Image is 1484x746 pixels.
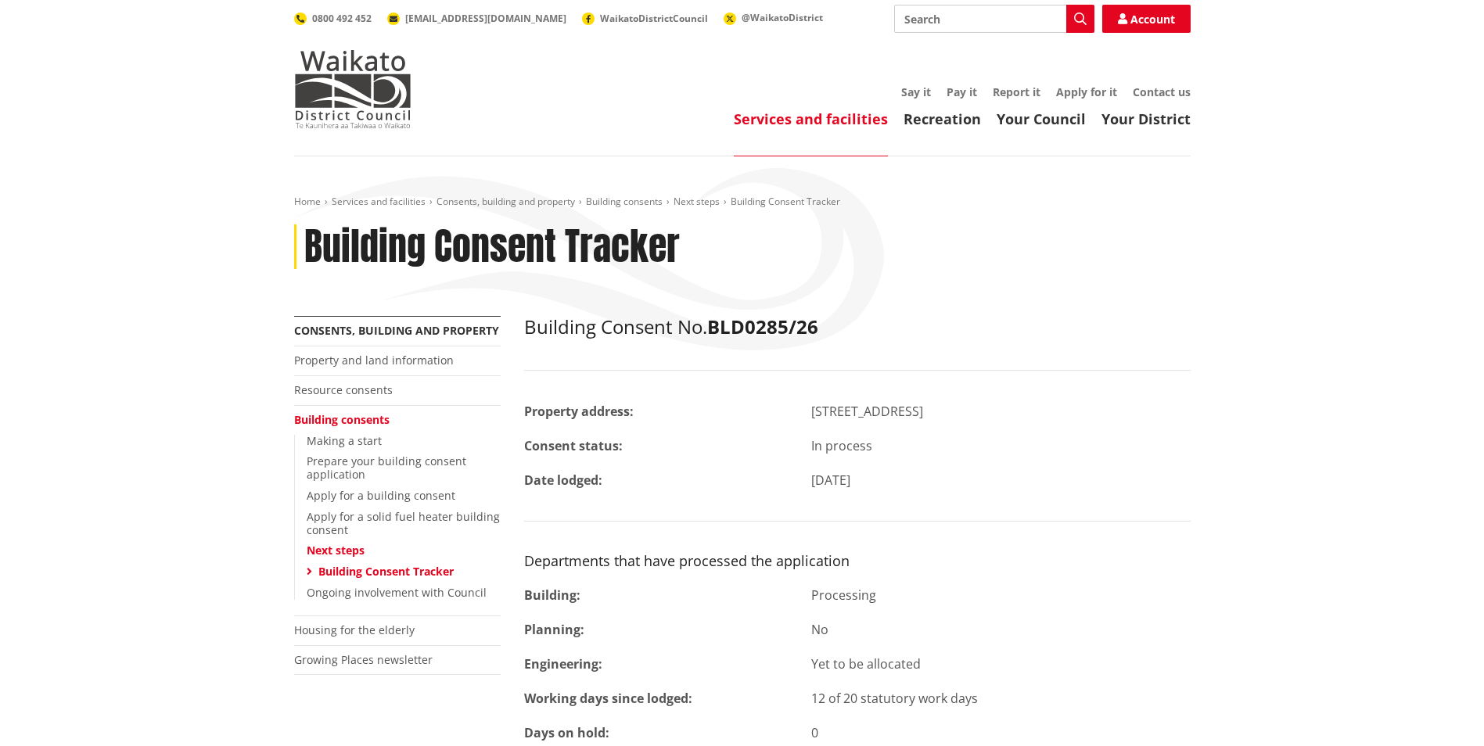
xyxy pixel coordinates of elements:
[294,353,454,368] a: Property and land information
[724,11,823,24] a: @WaikatoDistrict
[600,12,708,25] span: WaikatoDistrictCouncil
[294,12,372,25] a: 0800 492 452
[294,622,415,637] a: Housing for the elderly
[993,84,1040,99] a: Report it
[1102,5,1191,33] a: Account
[904,109,981,128] a: Recreation
[304,224,680,270] h1: Building Consent Tracker
[524,690,692,707] strong: Working days since lodged:
[524,472,602,489] strong: Date lodged:
[1056,84,1117,99] a: Apply for it
[799,723,1202,742] div: 0
[799,402,1202,421] div: [STREET_ADDRESS]
[294,50,411,128] img: Waikato District Council - Te Kaunihera aa Takiwaa o Waikato
[405,12,566,25] span: [EMAIL_ADDRESS][DOMAIN_NAME]
[312,12,372,25] span: 0800 492 452
[799,471,1202,490] div: [DATE]
[294,382,393,397] a: Resource consents
[318,564,454,579] a: Building Consent Tracker
[997,109,1086,128] a: Your Council
[307,454,466,482] a: Prepare your building consent application
[799,586,1202,604] div: Processing
[294,412,390,427] a: Building consents
[947,84,977,99] a: Pay it
[307,585,487,600] a: Ongoing involvement with Council
[294,195,1191,209] nav: breadcrumb
[307,488,455,503] a: Apply for a building consent
[307,543,365,558] a: Next steps
[524,724,609,741] strong: Days on hold:
[437,195,575,208] a: Consents, building and property
[294,195,321,208] a: Home
[1101,109,1191,128] a: Your District
[799,436,1202,455] div: In process
[332,195,426,208] a: Services and facilities
[731,195,840,208] span: Building Consent Tracker
[799,689,1202,708] div: 12 of 20 statutory work days
[524,316,1191,339] h2: Building Consent No.
[894,5,1094,33] input: Search input
[734,109,888,128] a: Services and facilities
[524,553,1191,570] h3: Departments that have processed the application
[524,403,634,420] strong: Property address:
[582,12,708,25] a: WaikatoDistrictCouncil
[307,509,500,537] a: Apply for a solid fuel heater building consent​
[524,655,602,672] strong: Engineering:
[799,620,1202,639] div: No
[707,314,818,339] strong: BLD0285/26
[799,655,1202,673] div: Yet to be allocated
[524,586,580,604] strong: Building:
[294,652,433,667] a: Growing Places newsletter
[524,437,623,454] strong: Consent status:
[387,12,566,25] a: [EMAIL_ADDRESS][DOMAIN_NAME]
[307,433,382,448] a: Making a start
[742,11,823,24] span: @WaikatoDistrict
[294,323,499,338] a: Consents, building and property
[524,621,584,638] strong: Planning:
[1133,84,1191,99] a: Contact us
[901,84,931,99] a: Say it
[674,195,720,208] a: Next steps
[586,195,663,208] a: Building consents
